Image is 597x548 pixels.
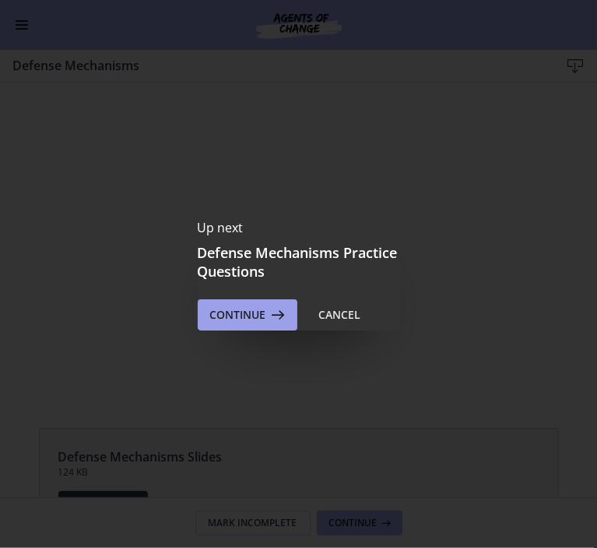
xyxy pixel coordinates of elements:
[319,306,361,324] div: Cancel
[198,243,400,281] h3: Defense Mechanisms Practice Questions
[210,306,266,324] span: Continue
[198,299,297,331] button: Continue
[198,218,400,237] p: Up next
[307,299,374,331] button: Cancel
